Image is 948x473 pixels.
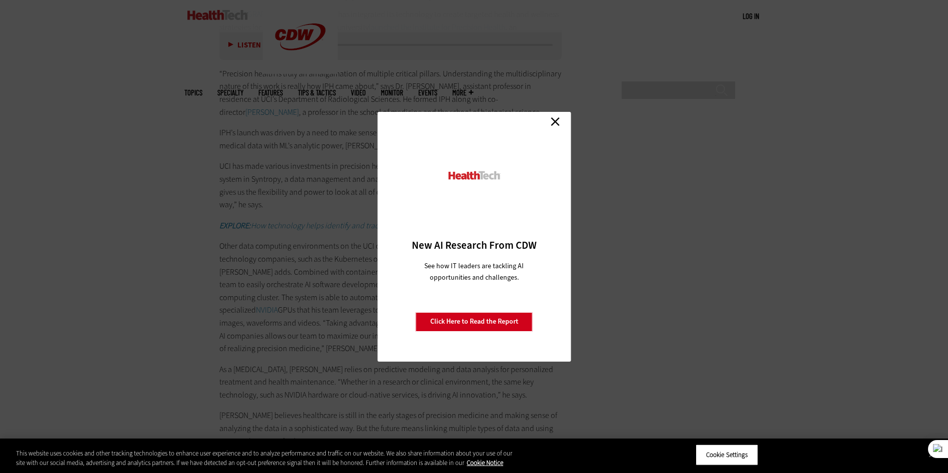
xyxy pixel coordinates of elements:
button: Close [921,444,943,466]
a: Click Here to Read the Report [416,312,533,331]
a: More information about your privacy [467,459,503,467]
p: See how IT leaders are tackling AI opportunities and challenges. [412,260,536,283]
img: HealthTech_0.png [447,170,501,181]
a: Close [548,114,563,129]
h3: New AI Research From CDW [395,238,553,252]
div: This website uses cookies and other tracking technologies to enhance user experience and to analy... [16,449,521,468]
button: Cookie Settings [696,445,758,466]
